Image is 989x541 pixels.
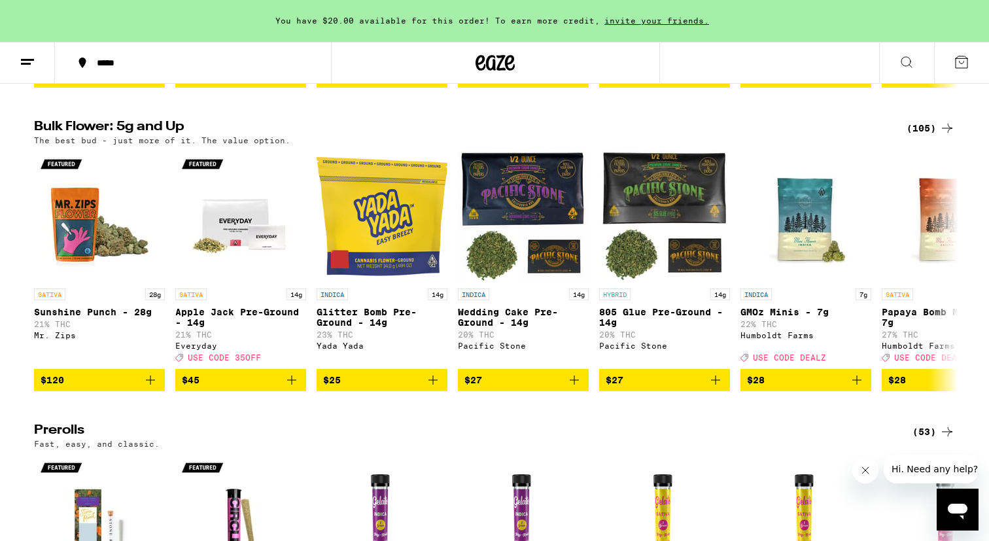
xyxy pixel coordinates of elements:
p: SATIVA [175,288,207,300]
p: 21% THC [34,320,165,328]
p: GMOz Minis - 7g [740,307,871,317]
p: Sunshine Punch - 28g [34,307,165,317]
a: (105) [907,120,955,136]
p: 20% THC [599,330,730,339]
a: Open page for Sunshine Punch - 28g from Mr. Zips [34,151,165,368]
span: $28 [747,375,765,385]
div: Pacific Stone [599,341,730,350]
a: Open page for Apple Jack Pre-Ground - 14g from Everyday [175,151,306,368]
span: $28 [888,375,906,385]
a: Open page for Wedding Cake Pre-Ground - 14g from Pacific Stone [458,151,589,368]
p: Wedding Cake Pre-Ground - 14g [458,307,589,328]
span: $120 [41,375,64,385]
p: SATIVA [34,288,65,300]
div: Yada Yada [317,341,447,350]
div: Mr. Zips [34,331,165,340]
img: Everyday - Apple Jack Pre-Ground - 14g [175,151,306,282]
p: Glitter Bomb Pre-Ground - 14g [317,307,447,328]
div: Humboldt Farms [740,331,871,340]
img: Mr. Zips - Sunshine Punch - 28g [34,151,165,282]
p: Fast, easy, and classic. [34,440,160,448]
button: Add to bag [34,369,165,391]
p: INDICA [458,288,489,300]
span: $27 [464,375,482,385]
img: Yada Yada - Glitter Bomb Pre-Ground - 14g [317,151,447,282]
span: invite your friends. [600,16,714,25]
div: Pacific Stone [458,341,589,350]
p: SATIVA [882,288,913,300]
span: $45 [182,375,200,385]
iframe: Message from company [884,455,979,483]
h2: Bulk Flower: 5g and Up [34,120,891,136]
a: (53) [912,424,955,440]
p: 23% THC [317,330,447,339]
p: INDICA [317,288,348,300]
p: Apple Jack Pre-Ground - 14g [175,307,306,328]
p: 14g [428,288,447,300]
p: INDICA [740,288,772,300]
p: HYBRID [599,288,631,300]
img: Pacific Stone - Wedding Cake Pre-Ground - 14g [458,151,589,282]
span: USE CODE DEALZ [753,354,826,362]
a: Open page for GMOz Minis - 7g from Humboldt Farms [740,151,871,368]
button: Add to bag [740,369,871,391]
h2: Prerolls [34,424,891,440]
p: The best bud - just more of it. The value option. [34,136,290,145]
a: Open page for Glitter Bomb Pre-Ground - 14g from Yada Yada [317,151,447,368]
span: $27 [606,375,623,385]
p: 28g [145,288,165,300]
iframe: Close message [852,457,878,483]
p: 805 Glue Pre-Ground - 14g [599,307,730,328]
p: 22% THC [740,320,871,328]
p: 21% THC [175,330,306,339]
span: USE CODE DEALZ [894,354,967,362]
iframe: Button to launch messaging window [937,489,979,531]
p: 14g [710,288,730,300]
button: Add to bag [599,369,730,391]
span: You have $20.00 available for this order! To earn more credit, [275,16,600,25]
span: USE CODE 35OFF [188,354,261,362]
img: Pacific Stone - 805 Glue Pre-Ground - 14g [599,151,730,282]
button: Add to bag [175,369,306,391]
img: Humboldt Farms - GMOz Minis - 7g [740,151,871,282]
div: Everyday [175,341,306,350]
button: Add to bag [458,369,589,391]
button: Add to bag [317,369,447,391]
p: 14g [569,288,589,300]
p: 7g [856,288,871,300]
a: Open page for 805 Glue Pre-Ground - 14g from Pacific Stone [599,151,730,368]
p: 14g [286,288,306,300]
p: 20% THC [458,330,589,339]
span: $25 [323,375,341,385]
